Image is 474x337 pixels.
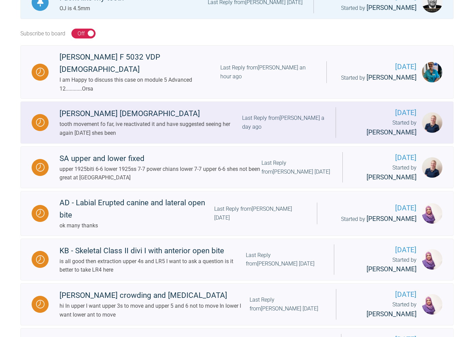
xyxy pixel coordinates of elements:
[354,163,417,182] div: Started by
[36,68,45,76] img: Waiting
[347,300,417,319] div: Started by
[20,101,454,144] a: Waiting[PERSON_NAME] [DEMOGRAPHIC_DATA]tooth movement fo far, ive reactivated it and have suggest...
[325,3,417,13] div: Started by
[36,163,45,172] img: Waiting
[60,120,242,137] div: tooth movement fo far, ive reactivated it and have suggested seeing her again [DATE] shes been
[422,249,442,270] img: Sadia Bokhari
[36,255,45,264] img: Waiting
[328,214,417,224] div: Started by
[60,289,250,302] div: [PERSON_NAME] crowding and [MEDICAL_DATA]
[345,256,417,275] div: Started by
[36,118,45,127] img: Waiting
[60,257,246,274] div: is all good then extraction upper 4s and LR5 I want to ask a question is it better to take LR4 here
[338,73,417,83] div: Started by
[422,157,442,178] img: Olivia Nixon
[367,265,417,273] span: [PERSON_NAME]
[60,197,214,221] div: AD - Labial Erupted canine and lateral open bite
[367,173,417,181] span: [PERSON_NAME]
[60,165,261,182] div: upper 1925biti 6-6 lower 1925ss 7-7 power chians lower 7-7 upper 6-6 shes not been great at [GEOG...
[36,209,45,218] img: Waiting
[328,203,417,214] span: [DATE]
[345,244,417,256] span: [DATE]
[20,239,454,281] a: WaitingKB - Skeletal Class II divi I with anterior open biteis all good then extraction upper 4s ...
[354,152,417,163] span: [DATE]
[367,310,417,318] span: [PERSON_NAME]
[60,153,261,165] div: SA upper and lower fixed
[214,205,306,222] div: Last Reply from [PERSON_NAME] [DATE]
[242,114,324,131] div: Last Reply from [PERSON_NAME] a day ago
[78,29,85,38] div: Off
[36,300,45,308] img: Waiting
[338,61,417,73] span: [DATE]
[367,4,417,12] span: [PERSON_NAME]
[367,74,417,81] span: [PERSON_NAME]
[422,112,442,133] img: Olivia Nixon
[60,51,220,76] div: [PERSON_NAME] F 5032 VDP [DEMOGRAPHIC_DATA]
[60,4,124,13] div: OJ is 4.5mm
[20,283,454,325] a: Waiting[PERSON_NAME] crowding and [MEDICAL_DATA]hi In upper I want upper 3s to move and upper 5 a...
[220,63,316,81] div: Last Reply from [PERSON_NAME] an hour ago
[422,294,442,315] img: Sadia Bokhari
[422,203,442,224] img: Sadia Bokhari
[60,245,246,257] div: KB - Skeletal Class II divi I with anterior open bite
[60,302,250,319] div: hi In upper I want upper 3s to move and upper 5 and 6 not to move In lower I want lower ant to move
[20,45,454,99] a: Waiting[PERSON_NAME] F 5032 VDP [DEMOGRAPHIC_DATA]I am Happy to discuss this case on module 5 Adv...
[20,191,454,236] a: WaitingAD - Labial Erupted canine and lateral open biteok many thanksLast Reply from[PERSON_NAME]...
[20,29,65,38] div: Subscribe to board
[246,251,323,268] div: Last Reply from [PERSON_NAME] [DATE]
[60,76,220,93] div: I am Happy to discuss this case on module 5 Advanced 12............Orsa
[347,107,417,118] span: [DATE]
[20,146,454,189] a: WaitingSA upper and lower fixedupper 1925biti 6-6 lower 1925ss 7-7 power chians lower 7-7 upper 6...
[347,118,417,138] div: Started by
[367,128,417,136] span: [PERSON_NAME]
[250,295,325,313] div: Last Reply from [PERSON_NAME] [DATE]
[60,108,242,120] div: [PERSON_NAME] [DEMOGRAPHIC_DATA]
[367,215,417,223] span: [PERSON_NAME]
[261,159,332,176] div: Last Reply from [PERSON_NAME] [DATE]
[347,289,417,300] span: [DATE]
[60,221,214,230] div: ok many thanks
[422,62,442,82] img: Åsa Ulrika Linnea Feneley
